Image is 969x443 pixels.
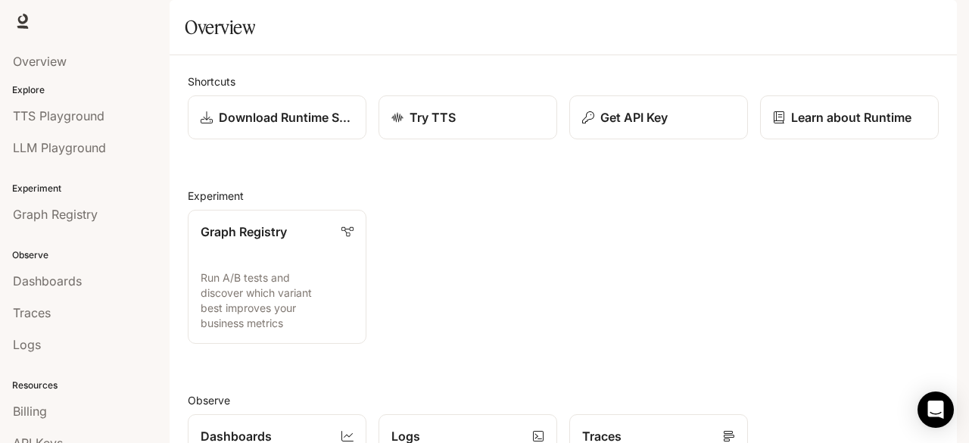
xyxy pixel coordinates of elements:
[188,188,939,204] h2: Experiment
[600,108,668,126] p: Get API Key
[185,12,255,42] h1: Overview
[410,108,456,126] p: Try TTS
[219,108,354,126] p: Download Runtime SDK
[201,223,287,241] p: Graph Registry
[201,270,354,331] p: Run A/B tests and discover which variant best improves your business metrics
[188,73,939,89] h2: Shortcuts
[188,392,939,408] h2: Observe
[760,95,939,139] a: Learn about Runtime
[188,95,366,139] a: Download Runtime SDK
[918,392,954,428] div: Open Intercom Messenger
[379,95,557,139] a: Try TTS
[791,108,911,126] p: Learn about Runtime
[188,210,366,344] a: Graph RegistryRun A/B tests and discover which variant best improves your business metrics
[569,95,748,139] button: Get API Key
